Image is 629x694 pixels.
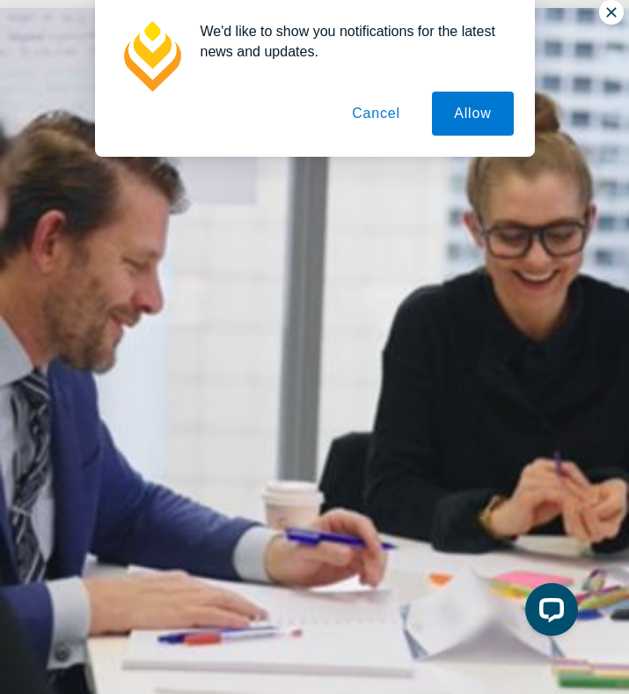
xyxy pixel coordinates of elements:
iframe: LiveChat chat widget [511,576,585,650]
button: Allow [432,92,513,136]
img: notification icon [116,21,187,92]
button: Cancel [330,92,422,136]
div: We'd like to show you notifications for the latest news and updates. [187,21,514,62]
